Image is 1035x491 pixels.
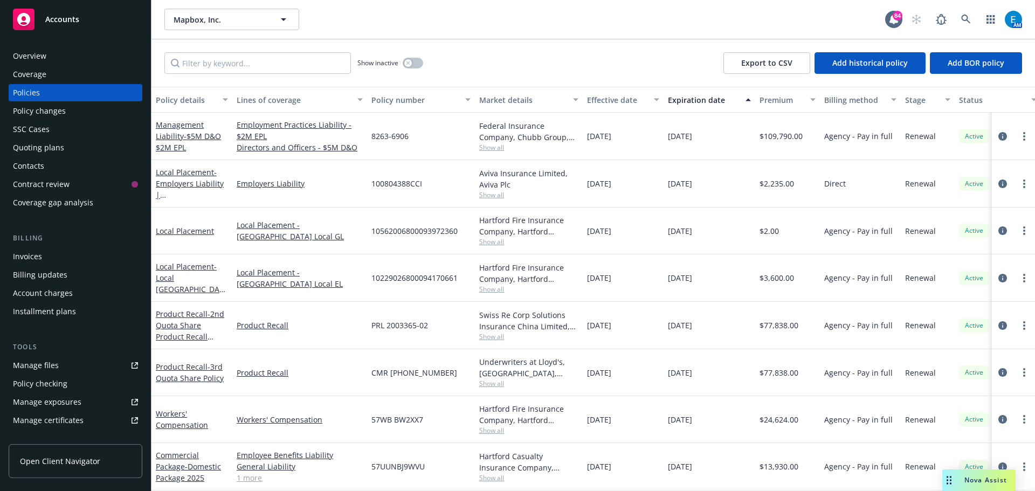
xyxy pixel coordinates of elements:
button: Expiration date [664,87,755,113]
span: [DATE] [587,178,611,189]
span: 8263-6906 [371,130,409,142]
div: Contract review [13,176,70,193]
div: Tools [9,342,142,352]
span: Renewal [905,414,936,425]
a: Commercial Package [156,450,221,483]
span: Show all [479,143,578,152]
a: more [1018,224,1031,237]
a: Manage certificates [9,412,142,429]
button: Premium [755,87,820,113]
span: [DATE] [668,272,692,283]
span: $77,838.00 [760,367,798,378]
a: circleInformation [996,319,1009,332]
div: Policy checking [13,375,67,392]
span: Add historical policy [832,58,908,68]
span: Direct [824,178,846,189]
span: CMR [PHONE_NUMBER] [371,367,457,378]
span: 10229026800094170661 [371,272,458,283]
div: Policy changes [13,102,66,120]
span: 10562006800093972360 [371,225,458,237]
span: Show all [479,426,578,435]
a: Workers' Compensation [237,414,363,425]
span: $2.00 [760,225,779,237]
div: Manage claims [13,430,67,447]
a: circleInformation [996,224,1009,237]
span: Active [963,321,985,330]
a: Local Placement [156,167,224,223]
a: Contract review [9,176,142,193]
div: Policy details [156,94,216,106]
div: Federal Insurance Company, Chubb Group, CRC Group [479,120,578,143]
a: Contacts [9,157,142,175]
span: Renewal [905,130,936,142]
span: Renewal [905,272,936,283]
span: Active [963,179,985,189]
a: Employers Liability [237,178,363,189]
a: Switch app [980,9,1002,30]
div: Hartford Fire Insurance Company, Hartford Insurance Group [479,403,578,426]
span: $109,790.00 [760,130,803,142]
span: Active [963,132,985,141]
a: Policy changes [9,102,142,120]
button: Policy number [367,87,475,113]
span: [DATE] [587,225,611,237]
a: Coverage [9,66,142,83]
button: Stage [901,87,955,113]
span: Open Client Navigator [20,455,100,467]
button: Add BOR policy [930,52,1022,74]
a: more [1018,319,1031,332]
a: Directors and Officers - $5M D&O [237,142,363,153]
a: Management Liability [156,120,221,153]
span: Show all [479,190,578,199]
span: $77,838.00 [760,320,798,331]
span: [DATE] [668,178,692,189]
span: Renewal [905,461,936,472]
span: $3,600.00 [760,272,794,283]
button: Effective date [583,87,664,113]
a: more [1018,177,1031,190]
a: circleInformation [996,366,1009,379]
span: Active [963,414,985,424]
a: more [1018,413,1031,426]
span: 57UUNBJ9WVU [371,461,425,472]
div: Hartford Fire Insurance Company, Hartford Insurance Group [479,262,578,285]
span: Active [963,368,985,377]
a: circleInformation [996,177,1009,190]
a: Overview [9,47,142,65]
div: Manage files [13,357,59,374]
div: Lines of coverage [237,94,351,106]
button: Add historical policy [815,52,926,74]
div: Policy number [371,94,459,106]
div: Billing [9,233,142,244]
span: $2,235.00 [760,178,794,189]
a: more [1018,272,1031,285]
span: Agency - Pay in full [824,225,893,237]
span: Renewal [905,178,936,189]
a: Local Placement - [GEOGRAPHIC_DATA] Local GL [237,219,363,242]
a: Manage claims [9,430,142,447]
a: Product Recall [237,320,363,331]
span: $13,930.00 [760,461,798,472]
span: Show all [479,473,578,482]
span: Agency - Pay in full [824,272,893,283]
div: Status [959,94,1025,106]
span: [DATE] [587,130,611,142]
a: Quoting plans [9,139,142,156]
a: Workers' Compensation [156,409,208,430]
a: Report a Bug [930,9,952,30]
a: Policy checking [9,375,142,392]
a: Coverage gap analysis [9,194,142,211]
span: [DATE] [668,130,692,142]
span: Agency - Pay in full [824,461,893,472]
a: Manage exposures [9,393,142,411]
a: Employee Benefits Liability [237,449,363,461]
span: Agency - Pay in full [824,130,893,142]
div: Quoting plans [13,139,64,156]
span: Show all [479,285,578,294]
a: Installment plans [9,303,142,320]
span: Show all [479,237,578,246]
div: Overview [13,47,46,65]
span: - Domestic Package 2025 [156,461,221,483]
span: 100804388CCI [371,178,422,189]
